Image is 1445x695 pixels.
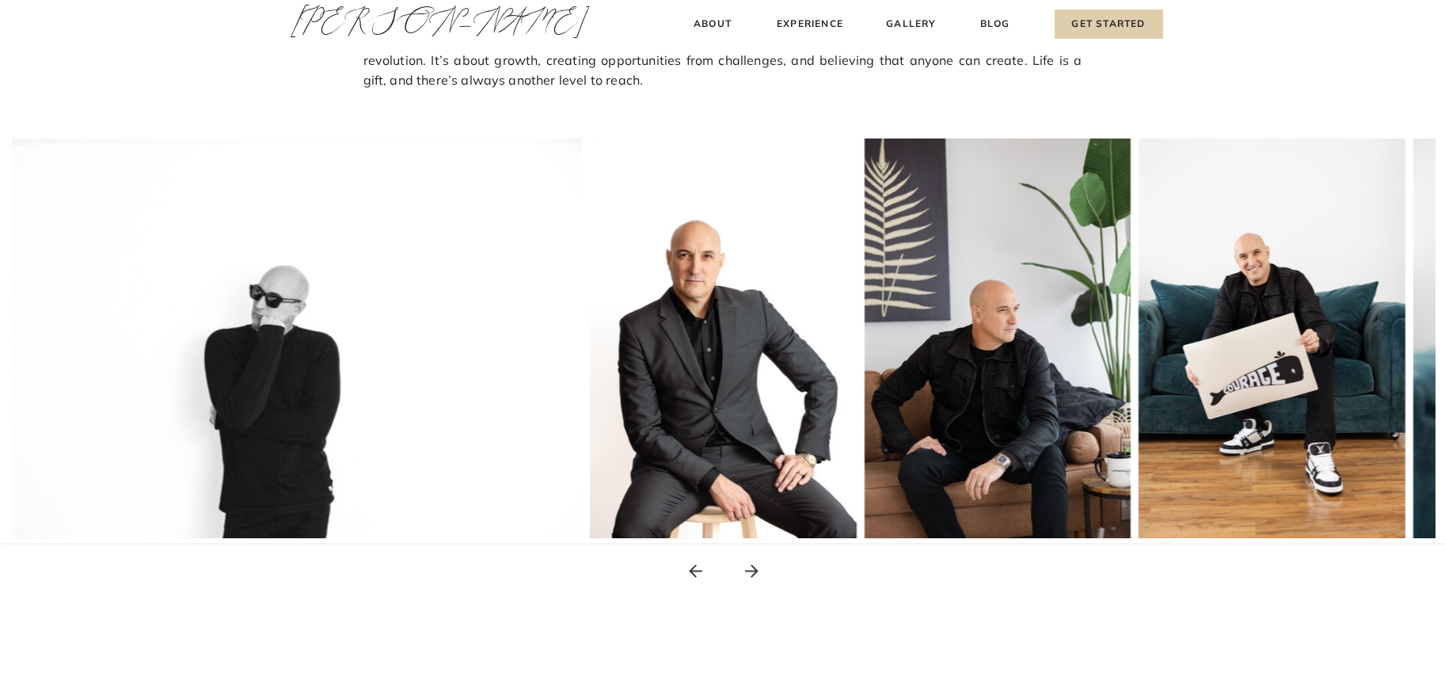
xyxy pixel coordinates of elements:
a: Get Started [1055,9,1163,39]
a: Experience [775,16,846,32]
a: Gallery [885,16,938,32]
a: About [690,16,736,32]
a: Blog [977,16,1013,32]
